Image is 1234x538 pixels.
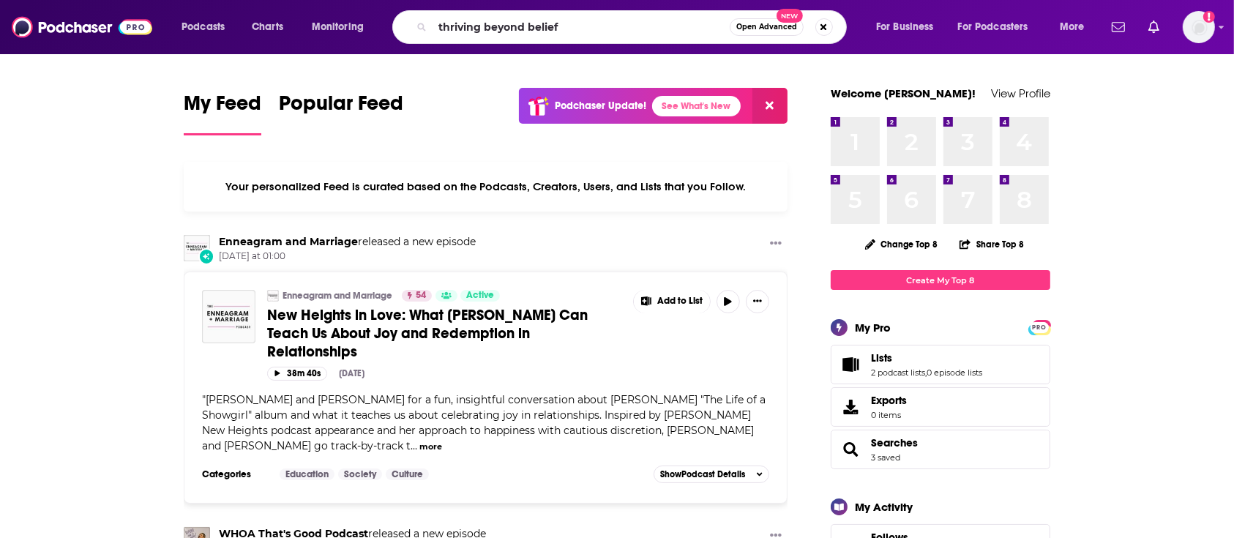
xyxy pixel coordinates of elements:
[1031,321,1048,332] a: PRO
[402,290,432,302] a: 54
[279,91,403,135] a: Popular Feed
[836,354,865,375] a: Lists
[267,306,623,361] a: New Heights in Love: What [PERSON_NAME] Can Teach Us About Joy and Redemption in Relationships
[654,466,769,483] button: ShowPodcast Details
[171,15,244,39] button: open menu
[1050,15,1103,39] button: open menu
[871,351,982,365] a: Lists
[219,235,358,248] a: Enneagram and Marriage
[660,469,745,479] span: Show Podcast Details
[460,290,500,302] a: Active
[855,321,891,335] div: My Pro
[1106,15,1131,40] a: Show notifications dropdown
[433,15,730,39] input: Search podcasts, credits, & more...
[831,86,976,100] a: Welcome [PERSON_NAME]!
[958,17,1028,37] span: For Podcasters
[871,367,925,378] a: 2 podcast lists
[312,17,364,37] span: Monitoring
[856,235,947,253] button: Change Top 8
[419,441,442,453] button: more
[1143,15,1165,40] a: Show notifications dropdown
[302,15,383,39] button: open menu
[836,439,865,460] a: Searches
[555,100,646,112] p: Podchaser Update!
[871,394,907,407] span: Exports
[949,15,1050,39] button: open menu
[925,367,927,378] span: ,
[1031,322,1048,333] span: PRO
[1183,11,1215,43] span: Logged in as WPubPR1
[991,86,1050,100] a: View Profile
[386,468,429,480] a: Culture
[202,393,766,452] span: [PERSON_NAME] and [PERSON_NAME] for a fun, insightful conversation about [PERSON_NAME] "The Life ...
[283,290,392,302] a: Enneagram and Marriage
[338,468,382,480] a: Society
[927,367,982,378] a: 0 episode lists
[634,290,710,313] button: Show More Button
[746,290,769,313] button: Show More Button
[836,397,865,417] span: Exports
[871,452,900,463] a: 3 saved
[466,288,494,303] span: Active
[184,235,210,261] img: Enneagram and Marriage
[182,17,225,37] span: Podcasts
[652,96,741,116] a: See What's New
[764,235,788,253] button: Show More Button
[416,288,426,303] span: 54
[339,368,364,378] div: [DATE]
[219,250,476,263] span: [DATE] at 01:00
[1183,11,1215,43] img: User Profile
[1060,17,1085,37] span: More
[279,91,403,124] span: Popular Feed
[242,15,292,39] a: Charts
[184,91,261,135] a: My Feed
[1203,11,1215,23] svg: Add a profile image
[202,290,255,343] img: New Heights in Love: What Taylor Swift Can Teach Us About Joy and Redemption in Relationships
[267,290,279,302] img: Enneagram and Marriage
[267,367,327,381] button: 38m 40s
[184,91,261,124] span: My Feed
[871,436,918,449] a: Searches
[198,248,214,264] div: New Episode
[831,345,1050,384] span: Lists
[831,430,1050,469] span: Searches
[12,13,152,41] img: Podchaser - Follow, Share and Rate Podcasts
[959,230,1025,258] button: Share Top 8
[280,468,334,480] a: Education
[871,410,907,420] span: 0 items
[202,468,268,480] h3: Categories
[736,23,797,31] span: Open Advanced
[1183,11,1215,43] button: Show profile menu
[252,17,283,37] span: Charts
[267,306,588,361] span: New Heights in Love: What [PERSON_NAME] Can Teach Us About Joy and Redemption in Relationships
[871,351,892,365] span: Lists
[831,387,1050,427] a: Exports
[219,235,476,249] h3: released a new episode
[184,162,788,212] div: Your personalized Feed is curated based on the Podcasts, Creators, Users, and Lists that you Follow.
[777,9,803,23] span: New
[730,18,804,36] button: Open AdvancedNew
[202,393,766,452] span: "
[406,10,861,44] div: Search podcasts, credits, & more...
[866,15,952,39] button: open menu
[855,500,913,514] div: My Activity
[657,296,703,307] span: Add to List
[876,17,934,37] span: For Business
[411,439,417,452] span: ...
[831,270,1050,290] a: Create My Top 8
